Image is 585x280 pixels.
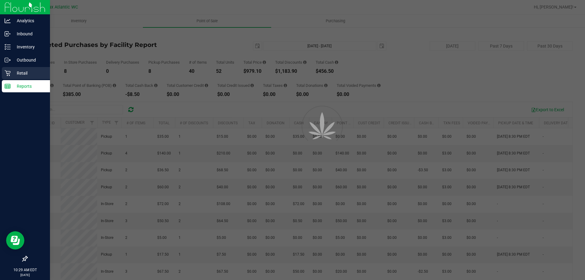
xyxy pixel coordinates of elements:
[5,57,11,63] inline-svg: Outbound
[5,18,11,24] inline-svg: Analytics
[11,83,47,90] p: Reports
[11,43,47,51] p: Inventory
[5,83,11,89] inline-svg: Reports
[3,273,47,277] p: [DATE]
[3,267,47,273] p: 10:29 AM EDT
[5,70,11,76] inline-svg: Retail
[5,44,11,50] inline-svg: Inventory
[11,69,47,77] p: Retail
[6,231,24,250] iframe: Resource center
[11,56,47,64] p: Outbound
[11,30,47,37] p: Inbound
[5,31,11,37] inline-svg: Inbound
[11,17,47,24] p: Analytics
